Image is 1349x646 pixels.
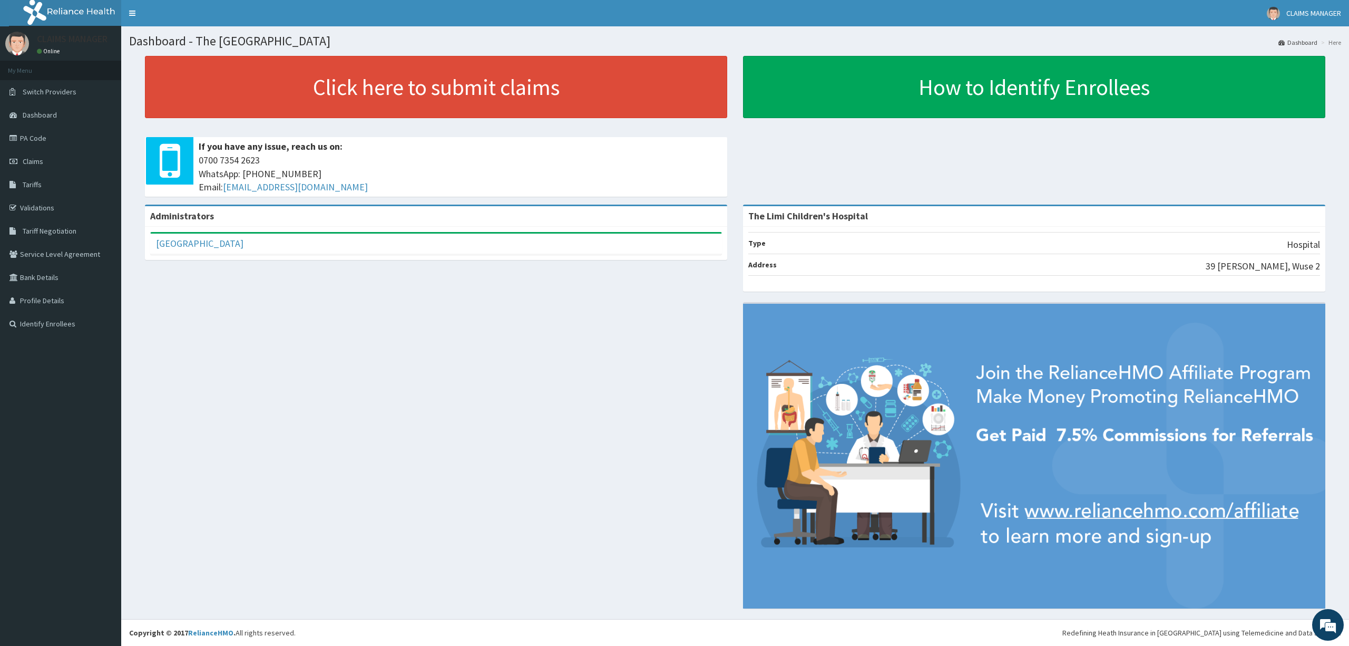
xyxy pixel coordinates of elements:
img: User Image [1267,7,1280,20]
a: Dashboard [1278,38,1317,47]
b: Administrators [150,210,214,222]
span: 0700 7354 2623 WhatsApp: [PHONE_NUMBER] Email: [199,153,722,194]
a: RelianceHMO [188,628,233,638]
p: CLAIMS MANAGER [37,34,107,44]
span: Switch Providers [23,87,76,97]
a: Click here to submit claims [145,56,727,118]
strong: Copyright © 2017 . [129,628,236,638]
a: [GEOGRAPHIC_DATA] [156,237,243,249]
p: Hospital [1287,238,1320,252]
p: 39 [PERSON_NAME], Wuse 2 [1206,259,1320,273]
h1: Dashboard - The [GEOGRAPHIC_DATA] [129,34,1341,48]
a: [EMAIL_ADDRESS][DOMAIN_NAME] [223,181,368,193]
footer: All rights reserved. [121,619,1349,646]
span: Tariffs [23,180,42,189]
span: CLAIMS MANAGER [1286,8,1341,18]
div: Redefining Heath Insurance in [GEOGRAPHIC_DATA] using Telemedicine and Data Science! [1062,628,1341,638]
span: Dashboard [23,110,57,120]
img: provider-team-banner.png [743,304,1325,609]
b: If you have any issue, reach us on: [199,140,343,152]
b: Type [748,238,766,248]
img: User Image [5,32,29,55]
span: Tariff Negotiation [23,226,76,236]
a: How to Identify Enrollees [743,56,1325,118]
strong: The Limi Children's Hospital [748,210,868,222]
li: Here [1318,38,1341,47]
span: Claims [23,157,43,166]
b: Address [748,260,777,269]
a: Online [37,47,62,55]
